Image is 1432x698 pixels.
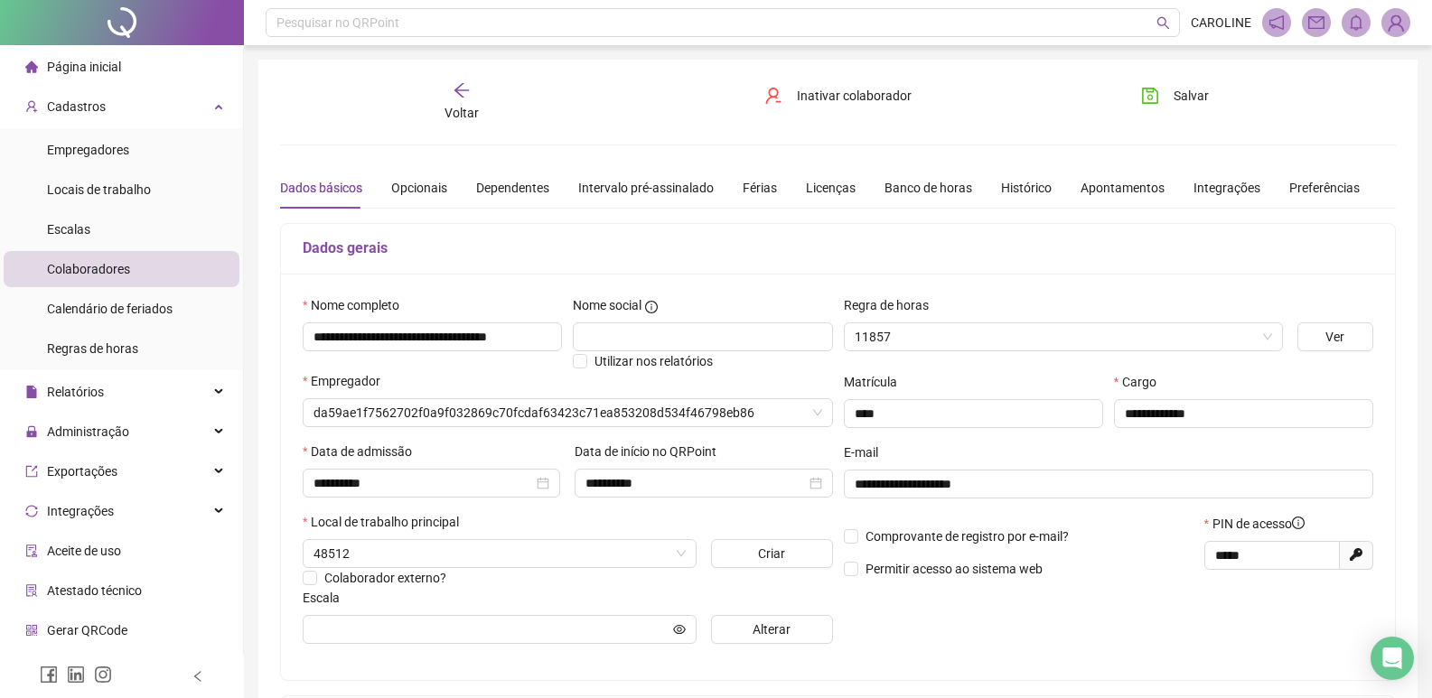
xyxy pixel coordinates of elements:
span: facebook [40,665,58,684]
span: Empregadores [47,143,129,157]
span: eye [673,623,686,636]
span: 11857 [855,323,1272,350]
span: Ver [1325,327,1344,347]
span: bell [1348,14,1364,31]
button: Alterar [711,615,833,644]
span: qrcode [25,624,38,637]
div: Integrações [1193,178,1260,198]
div: Banco de horas [884,178,972,198]
span: sync [25,505,38,517]
span: save [1141,87,1159,105]
span: Exportações [47,464,117,479]
span: home [25,60,38,73]
span: Calendário de feriados [47,302,173,316]
span: mail [1308,14,1324,31]
span: Regras de horas [47,341,138,356]
img: 89421 [1382,9,1409,36]
span: info-circle [645,301,658,313]
span: Comprovante de registro por e-mail? [866,529,1069,544]
span: user-delete [764,87,782,105]
div: Open Intercom Messenger [1371,637,1414,680]
span: Permitir acesso ao sistema web [866,562,1043,576]
div: Licenças [806,178,856,198]
div: Férias [743,178,777,198]
span: Página inicial [47,60,121,74]
span: Integrações [47,504,114,518]
label: Data de admissão [303,442,424,461]
label: E-mail [844,442,890,462]
span: CAROLINE [1191,13,1251,33]
div: Dependentes [476,178,549,198]
label: Escala [303,588,351,608]
span: Cadastros [47,99,106,114]
label: Local de trabalho principal [303,512,471,532]
button: Ver [1297,322,1373,351]
span: da59ae1f7562702f0a9f032869c70fcdaf63423c71ea853208d534f46798eb86 [314,399,822,426]
span: Locais de trabalho [47,182,151,197]
div: Histórico [1001,178,1052,198]
span: Utilizar nos relatórios [594,354,713,368]
span: Escalas [47,222,90,237]
span: Administração [47,424,129,439]
span: Aceite de uso [47,544,121,558]
span: Atestado técnico [47,583,142,598]
span: export [25,465,38,478]
span: 48512 [314,540,686,567]
span: PIN de acesso [1212,514,1305,534]
span: Nome social [573,295,641,315]
span: Relatórios [47,385,104,399]
label: Empregador [303,371,392,391]
label: Matrícula [844,372,909,392]
h5: Dados gerais [303,237,1373,259]
div: Apontamentos [1081,178,1165,198]
div: Opcionais [391,178,447,198]
span: notification [1268,14,1285,31]
div: Dados básicos [280,178,362,198]
span: Gerar QRCode [47,623,127,638]
button: Inativar colaborador [751,81,925,110]
span: left [192,670,204,683]
span: lock [25,425,38,438]
span: Alterar [753,619,791,639]
span: search [1156,16,1170,30]
span: Colaborador externo? [324,571,446,585]
label: Nome completo [303,295,411,315]
button: Salvar [1128,81,1222,110]
span: audit [25,544,38,557]
span: Voltar [445,106,479,120]
label: Cargo [1114,372,1168,392]
span: info-circle [1292,517,1305,529]
span: Salvar [1174,86,1209,106]
span: Criar [758,544,785,563]
button: Criar [711,539,833,568]
div: Preferências [1289,178,1360,198]
div: Intervalo pré-assinalado [578,178,714,198]
span: user-add [25,100,38,113]
label: Data de início no QRPoint [575,442,728,461]
span: Inativar colaborador [797,86,912,106]
label: Regra de horas [844,295,941,315]
span: instagram [94,665,112,684]
span: solution [25,584,38,597]
span: Colaboradores [47,262,130,276]
span: linkedin [67,665,85,684]
span: arrow-left [453,81,471,99]
span: file [25,386,38,398]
